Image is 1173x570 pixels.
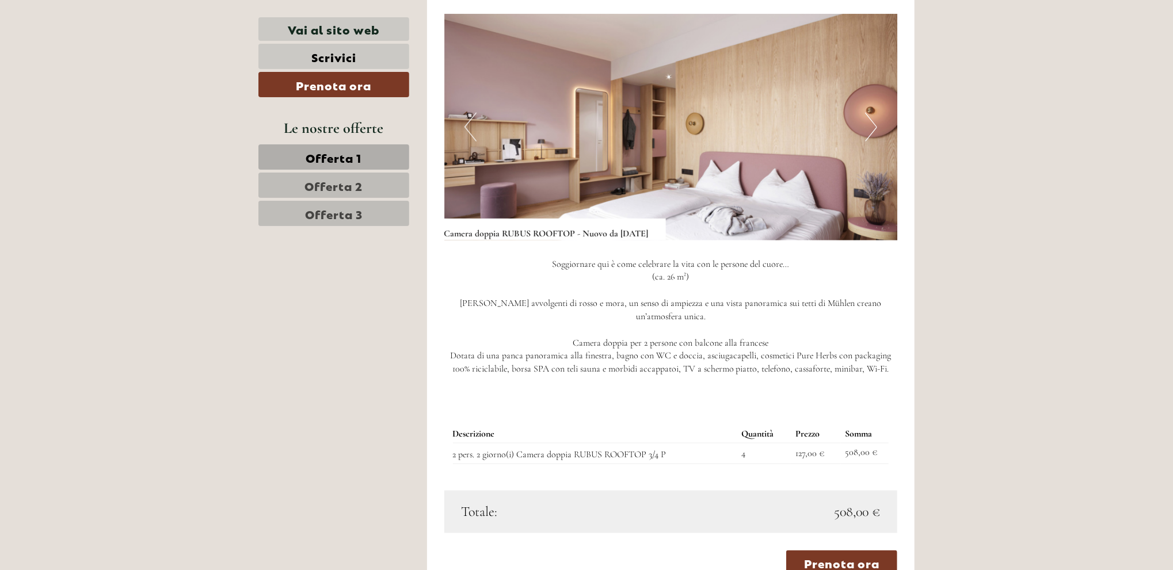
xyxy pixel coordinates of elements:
[306,149,362,165] span: Offerta 1
[737,425,791,443] th: Quantità
[453,502,671,522] div: Totale:
[200,9,254,28] div: martedì
[791,425,840,443] th: Prezzo
[17,56,154,64] small: 16:42
[737,443,791,464] td: 4
[258,17,409,41] a: Vai al sito web
[9,31,159,66] div: Buon giorno, come possiamo aiutarla?
[841,443,889,464] td: 508,00 €
[865,113,877,141] button: Next
[386,298,454,323] button: Invia
[305,205,363,221] span: Offerta 3
[795,447,824,459] span: 127,00 €
[464,113,477,141] button: Previous
[17,33,154,43] div: [GEOGRAPHIC_DATA]
[453,443,737,464] td: 2 pers. 2 giorno(i) Camera doppia RUBUS ROOFTOP 3/4 P
[834,502,880,522] span: 508,00 €
[453,425,737,443] th: Descrizione
[841,425,889,443] th: Somma
[444,219,666,240] div: Camera doppia RUBUS ROOFTOP - Nuovo da [DATE]
[258,117,409,139] div: Le nostre offerte
[258,72,409,97] a: Prenota ora
[444,258,898,376] p: Soggiornare qui è come celebrare la vita con le persone del cuore… (ca. 26 m²) [PERSON_NAME] avvo...
[258,44,409,69] a: Scrivici
[444,14,898,240] img: image
[305,177,363,193] span: Offerta 2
